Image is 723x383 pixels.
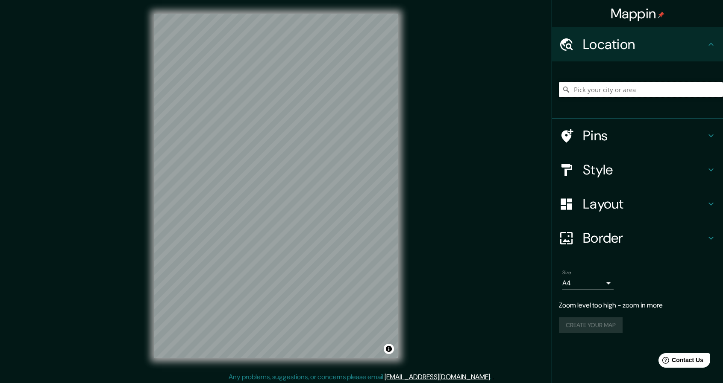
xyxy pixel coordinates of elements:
[154,14,398,358] canvas: Map
[562,269,571,276] label: Size
[491,372,493,382] div: .
[658,12,664,18] img: pin-icon.png
[229,372,491,382] p: Any problems, suggestions, or concerns please email .
[384,344,394,354] button: Toggle attribution
[583,127,706,144] h4: Pins
[583,161,706,178] h4: Style
[552,27,723,61] div: Location
[583,229,706,247] h4: Border
[552,153,723,187] div: Style
[559,300,716,310] p: Zoom level too high - zoom in more
[552,187,723,221] div: Layout
[552,119,723,153] div: Pins
[559,82,723,97] input: Pick your city or area
[583,36,706,53] h4: Location
[385,372,490,381] a: [EMAIL_ADDRESS][DOMAIN_NAME]
[562,276,614,290] div: A4
[611,5,665,22] h4: Mappin
[647,350,714,374] iframe: Help widget launcher
[552,221,723,255] div: Border
[583,195,706,212] h4: Layout
[493,372,494,382] div: .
